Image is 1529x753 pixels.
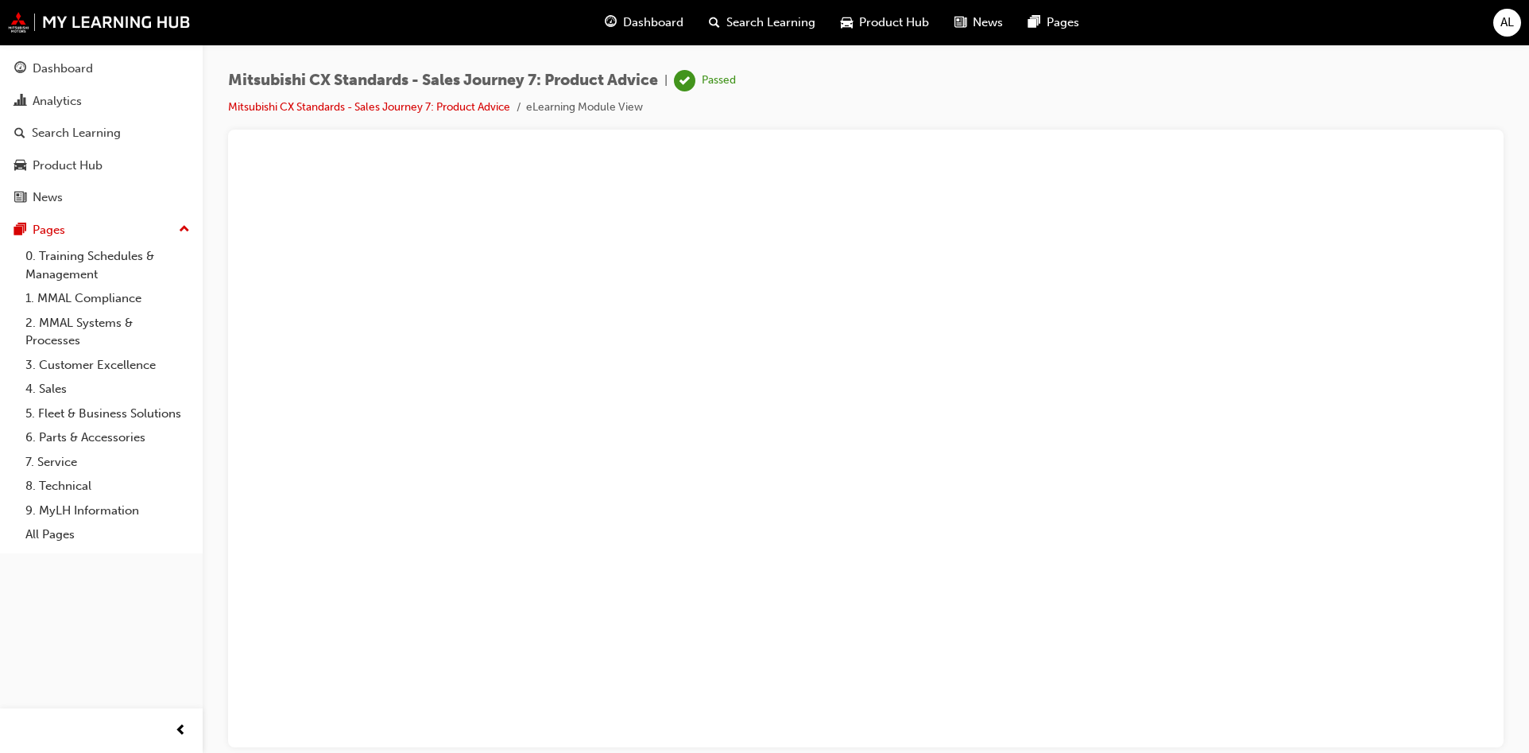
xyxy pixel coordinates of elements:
a: search-iconSearch Learning [696,6,828,39]
span: Pages [1047,14,1079,32]
span: News [973,14,1003,32]
span: prev-icon [175,721,187,741]
a: 2. MMAL Systems & Processes [19,311,196,353]
span: up-icon [179,219,190,240]
span: Search Learning [726,14,815,32]
a: 8. Technical [19,474,196,499]
div: Dashboard [33,60,93,78]
a: Product Hub [6,151,196,180]
span: guage-icon [605,13,617,33]
a: Dashboard [6,54,196,83]
span: | [664,72,668,90]
a: Mitsubishi CX Standards - Sales Journey 7: Product Advice [228,100,510,114]
div: Product Hub [33,157,103,175]
span: search-icon [709,13,720,33]
span: chart-icon [14,95,26,109]
span: Product Hub [859,14,929,32]
span: AL [1500,14,1514,32]
span: learningRecordVerb_PASS-icon [674,70,695,91]
div: Passed [702,73,736,88]
span: Dashboard [623,14,683,32]
span: guage-icon [14,62,26,76]
a: 9. MyLH Information [19,499,196,523]
a: pages-iconPages [1016,6,1092,39]
a: guage-iconDashboard [592,6,696,39]
div: Analytics [33,92,82,111]
a: car-iconProduct Hub [828,6,942,39]
span: news-icon [954,13,966,33]
button: Pages [6,215,196,245]
a: Search Learning [6,118,196,148]
div: News [33,188,63,207]
span: pages-icon [14,223,26,238]
span: car-icon [841,13,853,33]
button: AL [1493,9,1521,37]
span: news-icon [14,191,26,205]
div: Pages [33,221,65,239]
img: mmal [8,12,191,33]
a: News [6,183,196,212]
div: Search Learning [32,124,121,142]
a: 5. Fleet & Business Solutions [19,402,196,426]
a: Analytics [6,87,196,116]
span: car-icon [14,159,26,173]
button: DashboardAnalyticsSearch LearningProduct HubNews [6,51,196,215]
a: news-iconNews [942,6,1016,39]
a: 7. Service [19,450,196,475]
a: All Pages [19,522,196,547]
span: search-icon [14,126,25,141]
span: pages-icon [1028,13,1040,33]
a: 0. Training Schedules & Management [19,244,196,286]
a: 4. Sales [19,377,196,402]
span: Mitsubishi CX Standards - Sales Journey 7: Product Advice [228,72,658,90]
a: 3. Customer Excellence [19,353,196,378]
a: 1. MMAL Compliance [19,286,196,311]
a: 6. Parts & Accessories [19,425,196,450]
li: eLearning Module View [526,99,643,117]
